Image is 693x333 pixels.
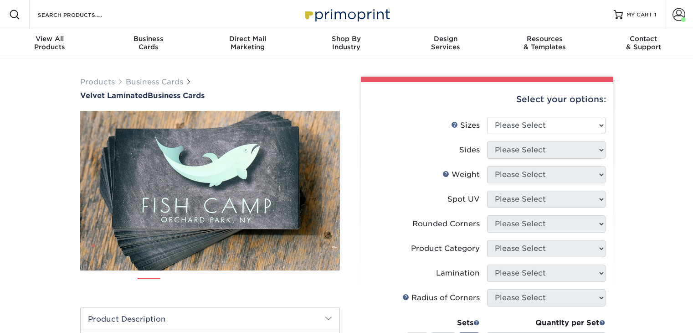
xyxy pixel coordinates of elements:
a: BusinessCards [99,29,198,58]
img: Business Cards 05 [260,274,282,297]
div: & Templates [495,35,594,51]
span: MY CART [626,11,652,19]
div: Product Category [411,243,480,254]
div: Quantity per Set [487,317,606,328]
div: Spot UV [447,194,480,205]
img: Business Cards 01 [138,275,160,297]
div: & Support [594,35,693,51]
a: Velvet LaminatedBusiness Cards [80,91,340,100]
div: Sets [407,317,480,328]
a: Business Cards [126,78,183,86]
img: Velvet Laminated 01 [80,61,340,321]
span: Design [396,35,495,43]
span: Resources [495,35,594,43]
div: Cards [99,35,198,51]
a: Direct MailMarketing [198,29,297,58]
img: Business Cards 02 [168,274,191,297]
div: Select your options: [368,82,606,117]
h1: Business Cards [80,91,340,100]
div: Marketing [198,35,297,51]
img: Primoprint [301,5,392,24]
a: Shop ByIndustry [297,29,396,58]
span: 1 [654,11,657,18]
div: Weight [442,169,480,180]
a: DesignServices [396,29,495,58]
div: Rounded Corners [412,219,480,229]
div: Services [396,35,495,51]
div: Sides [459,145,480,156]
span: Velvet Laminated [80,91,148,100]
img: Business Cards 03 [199,274,221,297]
a: Products [80,78,115,86]
input: SEARCH PRODUCTS..... [37,9,126,20]
a: Contact& Support [594,29,693,58]
div: Sizes [451,120,480,131]
span: Business [99,35,198,43]
h2: Product Description [81,307,339,331]
div: Industry [297,35,396,51]
div: Radius of Corners [402,292,480,303]
a: Resources& Templates [495,29,594,58]
span: Shop By [297,35,396,43]
img: Business Cards 04 [229,274,252,297]
div: Lamination [436,268,480,279]
span: Contact [594,35,693,43]
span: Direct Mail [198,35,297,43]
